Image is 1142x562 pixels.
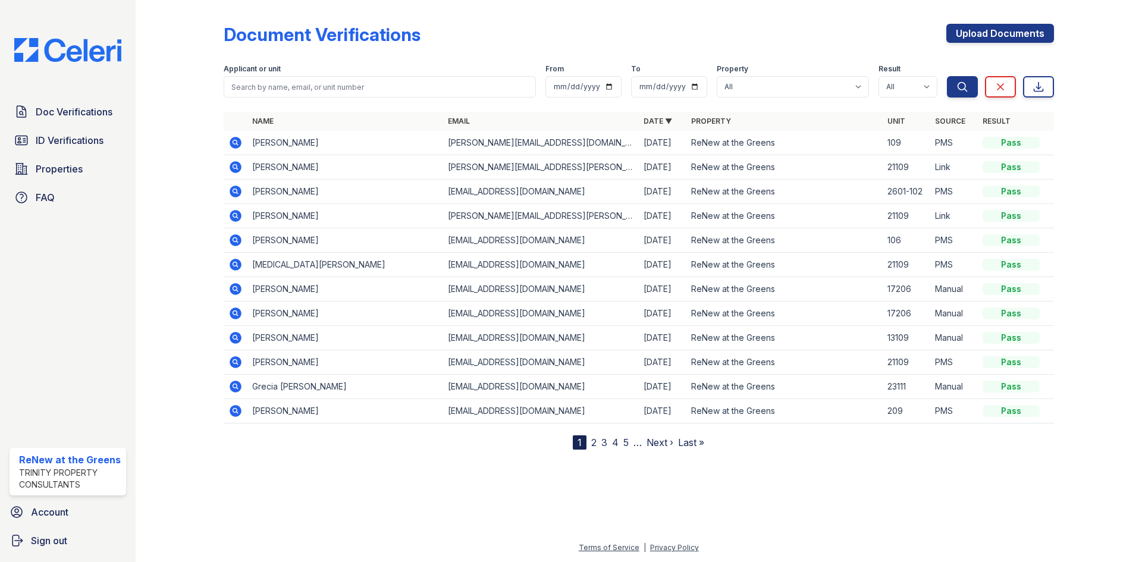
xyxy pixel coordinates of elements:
td: [EMAIL_ADDRESS][DOMAIN_NAME] [443,277,639,302]
a: Next › [647,437,673,448]
span: Sign out [31,533,67,548]
a: 2 [591,437,597,448]
td: [DATE] [639,155,686,180]
div: Pass [983,259,1040,271]
td: Manual [930,302,978,326]
td: 2601-102 [883,180,930,204]
td: [DATE] [639,131,686,155]
td: 13109 [883,326,930,350]
td: ReNew at the Greens [686,253,882,277]
td: ReNew at the Greens [686,350,882,375]
td: [DATE] [639,180,686,204]
a: FAQ [10,186,126,209]
td: [PERSON_NAME] [247,302,443,326]
span: ID Verifications [36,133,103,147]
td: 109 [883,131,930,155]
div: Pass [983,307,1040,319]
div: Pass [983,332,1040,344]
td: [EMAIL_ADDRESS][DOMAIN_NAME] [443,302,639,326]
a: Source [935,117,965,125]
td: 209 [883,399,930,423]
td: [PERSON_NAME][EMAIL_ADDRESS][PERSON_NAME][DOMAIN_NAME] [443,155,639,180]
td: Manual [930,375,978,399]
td: [EMAIL_ADDRESS][DOMAIN_NAME] [443,253,639,277]
a: Sign out [5,529,131,552]
div: Pass [983,234,1040,246]
td: [PERSON_NAME] [247,155,443,180]
td: ReNew at the Greens [686,326,882,350]
td: [PERSON_NAME][EMAIL_ADDRESS][PERSON_NAME][DOMAIN_NAME] [443,204,639,228]
input: Search by name, email, or unit number [224,76,536,98]
td: [DATE] [639,375,686,399]
td: [EMAIL_ADDRESS][DOMAIN_NAME] [443,228,639,253]
td: [EMAIL_ADDRESS][DOMAIN_NAME] [443,180,639,204]
span: … [633,435,642,450]
a: Doc Verifications [10,100,126,124]
div: Document Verifications [224,24,421,45]
a: Property [691,117,731,125]
td: [PERSON_NAME][EMAIL_ADDRESS][DOMAIN_NAME] [443,131,639,155]
div: Pass [983,137,1040,149]
td: [PERSON_NAME] [247,326,443,350]
td: [PERSON_NAME] [247,277,443,302]
td: ReNew at the Greens [686,302,882,326]
img: CE_Logo_Blue-a8612792a0a2168367f1c8372b55b34899dd931a85d93a1a3d3e32e68fde9ad4.png [5,38,131,62]
div: Pass [983,186,1040,197]
td: 17206 [883,302,930,326]
td: 106 [883,228,930,253]
td: 17206 [883,277,930,302]
a: Properties [10,157,126,181]
a: Email [448,117,470,125]
a: Privacy Policy [650,543,699,552]
td: [EMAIL_ADDRESS][DOMAIN_NAME] [443,350,639,375]
td: 21109 [883,155,930,180]
td: [DATE] [639,253,686,277]
label: Result [879,64,901,74]
td: Manual [930,326,978,350]
td: [DATE] [639,350,686,375]
td: [PERSON_NAME] [247,180,443,204]
div: Pass [983,161,1040,173]
td: PMS [930,180,978,204]
td: [PERSON_NAME] [247,350,443,375]
a: Name [252,117,274,125]
td: [EMAIL_ADDRESS][DOMAIN_NAME] [443,399,639,423]
a: Terms of Service [579,543,639,552]
td: ReNew at the Greens [686,277,882,302]
span: FAQ [36,190,55,205]
div: Trinity Property Consultants [19,467,121,491]
td: [DATE] [639,204,686,228]
div: Pass [983,405,1040,417]
td: PMS [930,228,978,253]
td: [DATE] [639,326,686,350]
a: Result [983,117,1011,125]
div: Pass [983,283,1040,295]
label: Applicant or unit [224,64,281,74]
td: [DATE] [639,399,686,423]
td: [PERSON_NAME] [247,204,443,228]
td: Manual [930,277,978,302]
div: Pass [983,356,1040,368]
a: Unit [887,117,905,125]
td: 23111 [883,375,930,399]
td: ReNew at the Greens [686,180,882,204]
a: 4 [612,437,619,448]
span: Doc Verifications [36,105,112,119]
a: Last » [678,437,704,448]
label: From [545,64,564,74]
td: [DATE] [639,228,686,253]
td: PMS [930,399,978,423]
td: ReNew at the Greens [686,131,882,155]
td: ReNew at the Greens [686,375,882,399]
div: | [644,543,646,552]
span: Properties [36,162,83,176]
td: 21109 [883,253,930,277]
td: PMS [930,253,978,277]
a: Date ▼ [644,117,672,125]
td: PMS [930,350,978,375]
td: [DATE] [639,277,686,302]
td: PMS [930,131,978,155]
td: 21109 [883,204,930,228]
td: [EMAIL_ADDRESS][DOMAIN_NAME] [443,375,639,399]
